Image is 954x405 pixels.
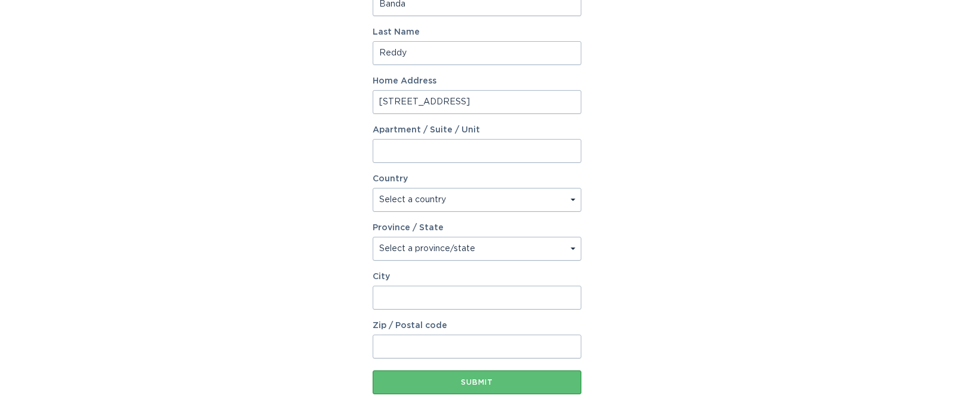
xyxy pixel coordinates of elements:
[373,273,581,281] label: City
[379,379,575,386] div: Submit
[373,224,444,232] label: Province / State
[373,321,581,330] label: Zip / Postal code
[373,126,581,134] label: Apartment / Suite / Unit
[373,370,581,394] button: Submit
[373,77,581,85] label: Home Address
[373,175,408,183] label: Country
[373,28,581,36] label: Last Name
